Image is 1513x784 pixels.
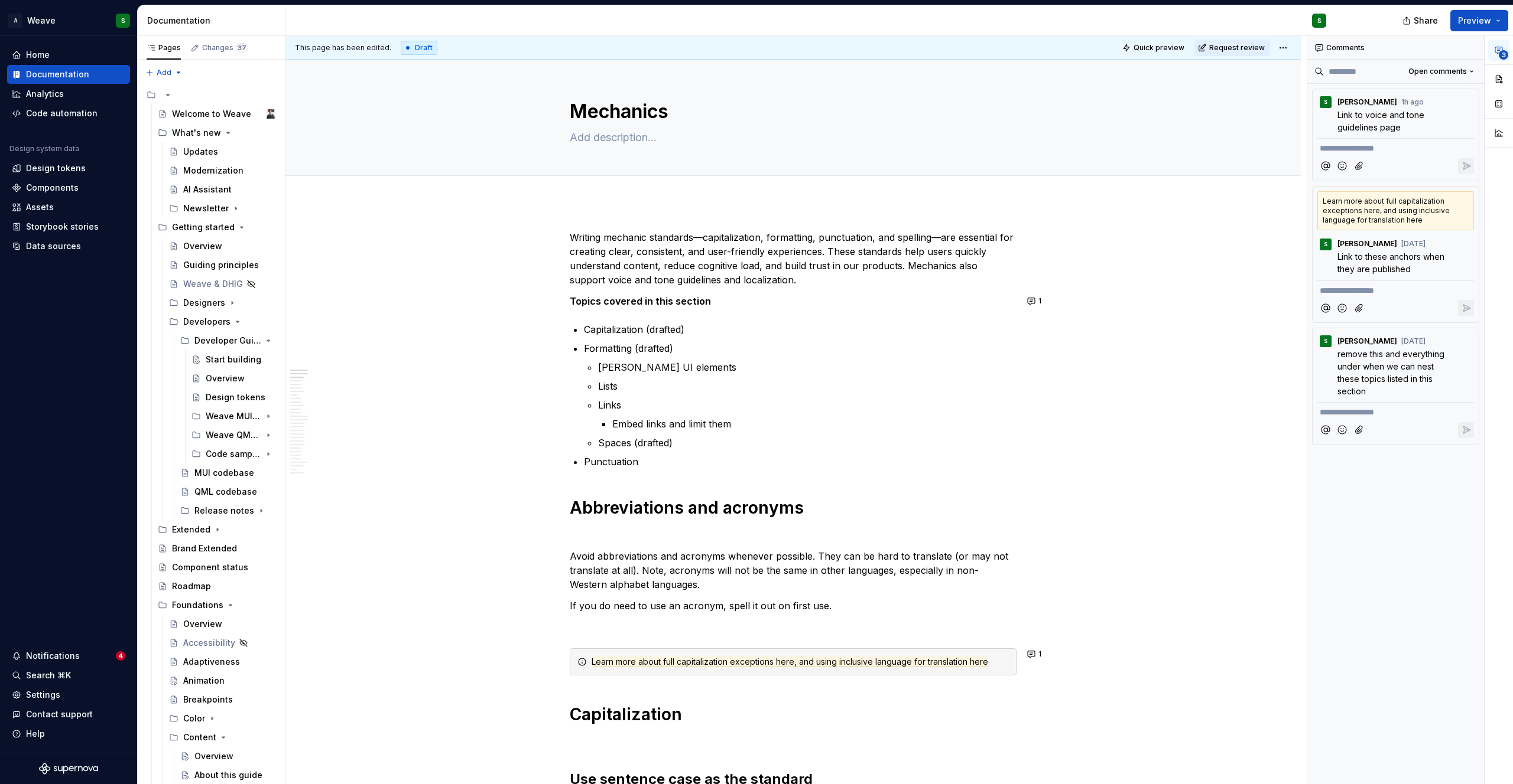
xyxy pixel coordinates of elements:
div: Storybook stories [26,221,99,233]
a: MUI codebase [176,463,280,482]
div: Comments [1307,36,1484,60]
button: Mention someone [1317,422,1333,438]
div: Overview [206,373,245,384]
div: Weave & DHIG [183,278,243,290]
a: QML codebase [176,482,280,501]
button: Quick preview [1119,40,1190,56]
div: Pages [147,43,181,53]
div: Weave QML toolkit [187,426,280,445]
button: Mention someone [1317,300,1333,316]
p: Lists [598,379,1017,393]
div: Animation [183,675,225,687]
a: Start building [187,350,280,369]
a: Analytics [7,84,130,103]
a: Overview [164,615,280,633]
button: Request review [1194,40,1270,56]
div: Contact support [26,708,93,720]
button: Preview [1450,10,1508,31]
div: Documentation [26,68,89,80]
a: Guiding principles [164,256,280,275]
span: Link to voice and tone guidelines page [1337,110,1427,132]
a: Code automation [7,104,130,123]
a: Component status [153,558,280,577]
button: Search ⌘K [7,666,130,685]
div: Developers [183,316,230,328]
div: Weave MUI toolkit [206,410,261,422]
div: Draft [401,41,437,55]
div: Designers [183,297,225,309]
svg: Supernova Logo [39,763,98,775]
button: Add [142,64,186,81]
div: Foundations [153,596,280,615]
div: AI Assistant [183,184,232,195]
div: Getting started [153,218,280,237]
div: Extended [153,520,280,539]
div: Developers [164,312,280,331]
div: Code automation [26,107,98,119]
span: Share [1414,15,1438,27]
strong: Abbreviations and acronyms [570,498,804,518]
a: Documentation [7,65,130,84]
div: Help [26,728,45,740]
div: Developer Guide [176,331,280,350]
div: Foundations [172,599,223,611]
div: Extended [172,524,210,535]
button: Add emoji [1335,158,1350,174]
p: If you do need to use an acronym, spell it out on first use. [570,599,1017,613]
div: Release notes [194,505,254,517]
button: Help [7,724,130,743]
a: Accessibility [164,633,280,652]
div: Content [164,728,280,747]
a: Assets [7,198,130,217]
span: 1 [1038,649,1041,659]
div: S [121,16,125,25]
div: Newsletter [164,199,280,218]
div: Component status [172,561,248,573]
div: Color [164,709,280,728]
span: 4 [116,651,125,661]
span: 3 [1499,50,1508,60]
div: MUI codebase [194,467,254,479]
div: S [1324,337,1327,346]
span: [PERSON_NAME] [1337,337,1397,346]
span: [PERSON_NAME] [1337,97,1397,107]
a: Design tokens [7,159,130,178]
a: Updates [164,142,280,161]
div: Getting started [172,221,235,233]
div: S [1324,240,1327,249]
a: Data sources [7,237,130,256]
span: remove this and everything under when we can nest these topics listed in this section [1337,349,1447,396]
textarea: Mechanics [567,97,1014,126]
div: f3678839-5733-44d4-97e9-cfe24a158cc2 [142,86,280,104]
p: Spaces (drafted) [598,436,1017,450]
p: [PERSON_NAME] UI elements [598,360,1017,374]
a: Weave & DHIG [164,275,280,293]
div: Adaptiveness [183,656,240,668]
div: Roadmap [172,580,211,592]
p: Formatting (drafted) [584,341,1017,355]
a: Adaptiveness [164,652,280,671]
div: What's new [172,127,221,139]
img: Kourosh [266,109,275,119]
button: Share [1397,10,1446,31]
div: Designers [164,293,280,312]
a: Design tokens [187,388,280,407]
div: Documentation [147,15,280,27]
div: Overview [194,750,233,762]
button: Contact support [7,705,130,724]
span: Link to these anchors when they are published [1337,251,1447,274]
div: S [1324,97,1327,107]
div: What's new [153,123,280,142]
a: Overview [164,237,280,256]
span: Quick preview [1134,43,1184,53]
div: Search ⌘K [26,669,71,681]
a: Home [7,45,130,64]
div: Code samples [206,448,261,460]
button: Mention someone [1317,158,1333,174]
button: Reply [1458,422,1474,438]
div: Modernization [183,165,243,177]
span: This page has been edited. [295,43,391,53]
div: Breakpoints [183,694,233,705]
span: 37 [236,43,248,53]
